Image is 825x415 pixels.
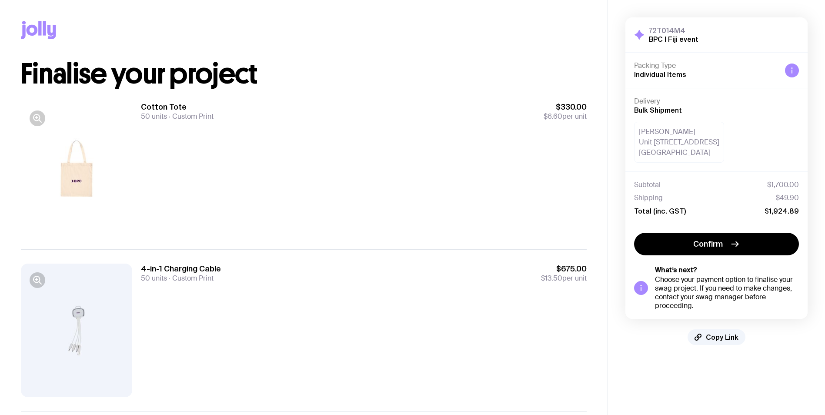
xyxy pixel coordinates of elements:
[634,70,686,78] span: Individual Items
[544,112,562,121] span: $6.60
[634,122,724,163] div: [PERSON_NAME] Unit [STREET_ADDRESS] [GEOGRAPHIC_DATA]
[767,181,799,189] span: $1,700.00
[141,102,214,112] h3: Cotton Tote
[706,333,738,341] span: Copy Link
[634,61,778,70] h4: Packing Type
[634,181,661,189] span: Subtotal
[634,207,686,215] span: Total (inc. GST)
[693,239,723,249] span: Confirm
[141,274,167,283] span: 50 units
[649,35,698,44] h2: BPC | Fiji event
[688,329,745,345] button: Copy Link
[21,60,587,88] h1: Finalise your project
[634,233,799,255] button: Confirm
[649,26,698,35] h3: 72T014M4
[541,264,587,274] span: $675.00
[634,97,799,106] h4: Delivery
[655,275,799,310] div: Choose your payment option to finalise your swag project. If you need to make changes, contact yo...
[776,194,799,202] span: $49.90
[141,112,167,121] span: 50 units
[167,274,214,283] span: Custom Print
[141,264,221,274] h3: 4-in-1 Charging Cable
[541,274,562,283] span: $13.50
[655,266,799,274] h5: What’s next?
[634,106,682,114] span: Bulk Shipment
[634,194,663,202] span: Shipping
[765,207,799,215] span: $1,924.89
[167,112,214,121] span: Custom Print
[541,274,587,283] span: per unit
[544,112,587,121] span: per unit
[544,102,587,112] span: $330.00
